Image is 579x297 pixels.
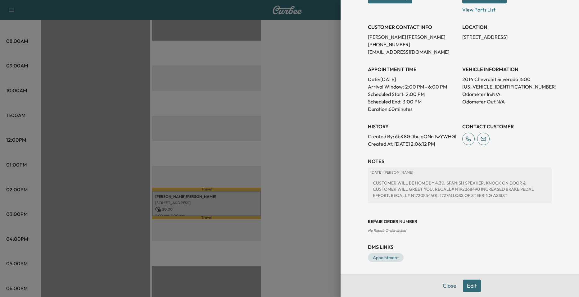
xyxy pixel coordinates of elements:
a: Appointment [368,253,404,262]
h3: DMS Links [368,243,552,251]
p: [STREET_ADDRESS] [462,33,552,41]
p: [PHONE_NUMBER] [368,41,457,48]
p: Created By : 6bK8GDbujoONnTwYWHGl [368,133,457,140]
h3: APPOINTMENT TIME [368,66,457,73]
p: [DATE] | [PERSON_NAME] [370,170,549,175]
p: Scheduled End: [368,98,401,105]
p: 3:00 PM [403,98,422,105]
p: [US_VEHICLE_IDENTIFICATION_NUMBER] [462,83,552,90]
p: 2014 Chevrolet Silverado 1500 [462,75,552,83]
h3: Repair Order number [368,218,552,225]
p: Date: [DATE] [368,75,457,83]
h3: History [368,123,457,130]
h3: CUSTOMER CONTACT INFO [368,23,457,31]
p: Created At : [DATE] 2:06:12 PM [368,140,457,148]
p: 2:00 PM [406,90,425,98]
h3: LOCATION [462,23,552,31]
button: Close [439,280,460,292]
span: 2:00 PM - 6:00 PM [405,83,447,90]
p: Duration: 60 minutes [368,105,457,113]
p: Scheduled Start: [368,90,405,98]
p: [PERSON_NAME] [PERSON_NAME] [368,33,457,41]
h3: CONTACT CUSTOMER [462,123,552,130]
p: Arrival Window: [368,83,457,90]
div: CUSTOMER WILL BE HOME BY 4:30, SPANISH SPEAKER, KNOCK ON DOOR & CUSTOMER WILL GREET YOU, RECALL# ... [370,177,549,201]
p: Odometer In: N/A [462,90,552,98]
button: Edit [463,280,481,292]
h3: NOTES [368,158,552,165]
span: No Repair Order linked [368,228,406,233]
h3: VEHICLE INFORMATION [462,66,552,73]
p: View Parts List [462,3,552,13]
p: [EMAIL_ADDRESS][DOMAIN_NAME] [368,48,457,56]
p: Odometer Out: N/A [462,98,552,105]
